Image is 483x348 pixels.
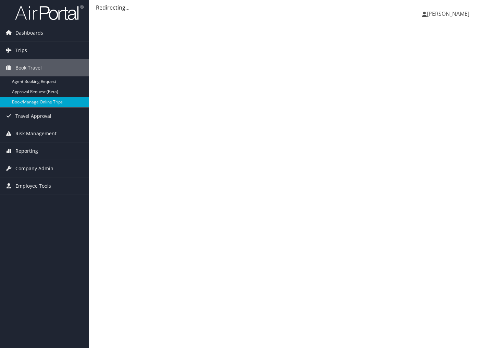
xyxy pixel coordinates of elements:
[427,10,469,17] span: [PERSON_NAME]
[15,24,43,41] span: Dashboards
[15,125,57,142] span: Risk Management
[15,177,51,195] span: Employee Tools
[15,160,53,177] span: Company Admin
[96,3,476,12] div: Redirecting...
[15,59,42,76] span: Book Travel
[15,4,84,21] img: airportal-logo.png
[15,42,27,59] span: Trips
[15,108,51,125] span: Travel Approval
[422,3,476,24] a: [PERSON_NAME]
[15,142,38,160] span: Reporting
